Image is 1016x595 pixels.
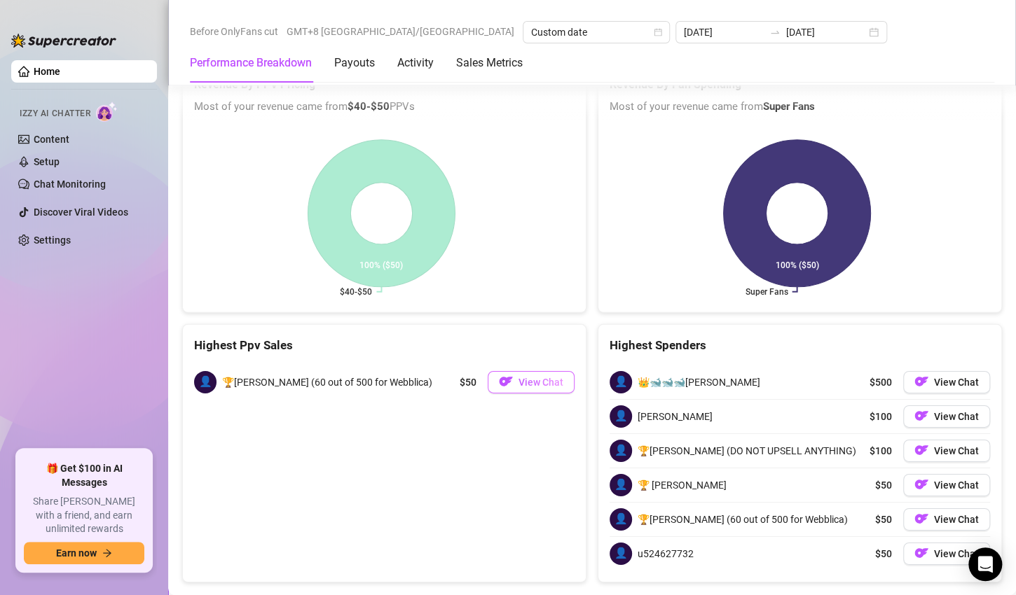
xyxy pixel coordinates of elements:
[460,374,476,390] span: $50
[638,409,713,424] span: [PERSON_NAME]
[34,234,71,246] a: Settings
[914,477,928,491] img: OF
[870,374,892,390] span: $500
[903,542,990,565] button: OFView Chat
[610,336,990,355] div: Highest Spenders
[914,409,928,423] img: OF
[34,156,60,167] a: Setup
[610,371,632,393] span: 👤
[914,374,928,388] img: OF
[875,477,892,493] span: $50
[934,479,979,491] span: View Chat
[903,508,990,531] button: OFView Chat
[194,336,575,355] div: Highest Ppv Sales
[914,546,928,560] img: OF
[519,377,563,388] span: View Chat
[638,374,760,390] span: 👑🐋🐋🐋[PERSON_NAME]
[190,21,278,42] span: Before OnlyFans cut
[610,440,632,462] span: 👤
[610,99,990,115] span: Most of your revenue came from
[745,287,788,297] text: Super Fans
[190,55,312,71] div: Performance Breakdown
[786,24,866,40] input: End date
[934,377,979,388] span: View Chat
[638,512,848,527] span: 🏆[PERSON_NAME] (60 out of 500 for Webblica)
[638,546,694,561] span: u524627732
[638,477,727,493] span: 🏆 [PERSON_NAME]
[934,514,979,525] span: View Chat
[194,371,217,393] span: 👤
[870,409,892,424] span: $100
[34,134,69,145] a: Content
[11,34,116,48] img: logo-BBDzfeDw.svg
[24,495,144,536] span: Share [PERSON_NAME] with a friend, and earn unlimited rewards
[684,24,764,40] input: Start date
[397,55,434,71] div: Activity
[638,443,856,458] span: 🏆[PERSON_NAME] (DO NOT UPSELL ANYTHING)
[903,440,990,462] button: OFView Chat
[34,178,106,190] a: Chat Monitoring
[24,462,144,489] span: 🎁 Get $100 in AI Messages
[194,99,575,115] span: Most of your revenue came from PPVs
[934,411,979,422] span: View Chat
[340,287,372,297] text: $40-$50
[875,512,892,527] span: $50
[654,28,662,36] span: calendar
[968,547,1002,581] div: Open Intercom Messenger
[56,547,97,559] span: Earn now
[334,55,375,71] div: Payouts
[870,443,892,458] span: $100
[610,542,632,565] span: 👤
[875,546,892,561] span: $50
[20,107,90,120] span: Izzy AI Chatter
[914,443,928,457] img: OF
[934,445,979,456] span: View Chat
[34,206,128,218] a: Discover Viral Videos
[610,508,632,531] span: 👤
[610,405,632,428] span: 👤
[903,371,990,393] button: OFView Chat
[96,101,118,122] img: AI Chatter
[499,374,513,388] img: OF
[903,474,990,496] button: OFView Chat
[763,100,815,113] b: Super Fans
[610,474,632,496] span: 👤
[287,21,514,42] span: GMT+8 [GEOGRAPHIC_DATA]/[GEOGRAPHIC_DATA]
[222,374,432,390] span: 🏆[PERSON_NAME] (60 out of 500 for Webblica)
[914,512,928,526] img: OF
[34,66,60,77] a: Home
[488,371,575,393] button: OFView Chat
[102,548,112,558] span: arrow-right
[24,542,144,564] button: Earn nowarrow-right
[348,100,390,113] b: $40-$50
[769,27,781,38] span: to
[456,55,523,71] div: Sales Metrics
[934,548,979,559] span: View Chat
[903,405,990,428] button: OFView Chat
[769,27,781,38] span: swap-right
[531,22,661,43] span: Custom date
